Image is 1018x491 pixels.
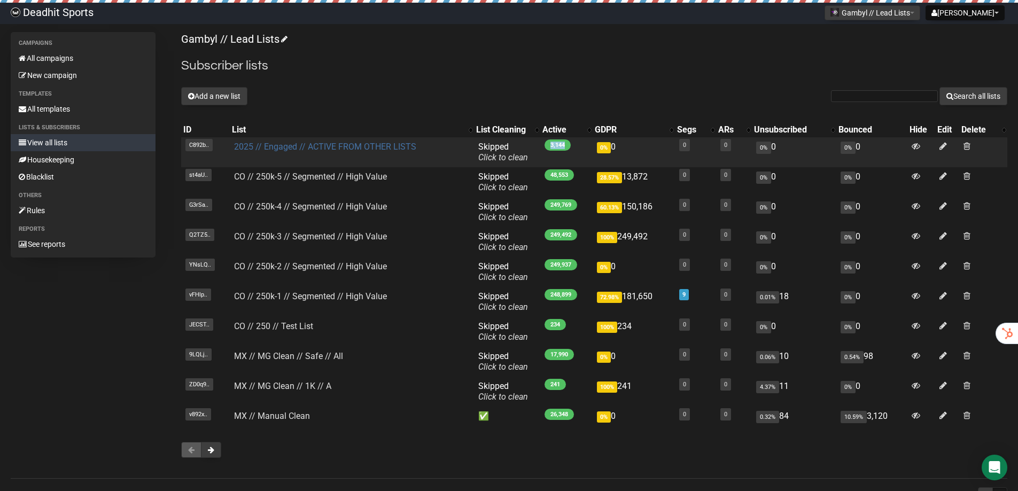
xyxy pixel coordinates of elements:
td: 0 [752,167,836,197]
span: 26,348 [545,409,574,420]
td: 18 [752,287,836,317]
div: Hide [910,124,933,135]
td: 0 [836,257,907,287]
span: 0% [841,142,856,154]
a: MX // Manual Clean [234,411,310,421]
span: 0.01% [756,291,779,303]
img: 3fbe88bd53d624040ed5a02265cbbb0f [11,7,20,17]
a: 0 [683,231,686,238]
a: All templates [11,100,156,118]
a: Click to clean [478,152,528,162]
span: vFHlp.. [185,289,211,301]
div: Segs [677,124,705,135]
span: YNsLQ.. [185,259,215,271]
td: 0 [752,257,836,287]
th: Hide: No sort applied, sorting is disabled [907,122,935,137]
span: JECST.. [185,318,213,331]
th: Bounced: No sort applied, sorting is disabled [836,122,907,137]
a: 0 [724,172,727,178]
button: Add a new list [181,87,247,105]
th: ID: No sort applied, sorting is disabled [181,122,230,137]
a: 0 [683,411,686,418]
span: 10.59% [841,411,867,423]
td: 0 [752,197,836,227]
div: ID [183,124,228,135]
button: Search all lists [939,87,1007,105]
a: 0 [724,261,727,268]
td: 3,120 [836,407,907,426]
td: 241 [593,377,675,407]
span: 0% [597,352,611,363]
a: Click to clean [478,332,528,342]
a: 0 [724,351,727,358]
td: 11 [752,377,836,407]
span: 100% [597,232,617,243]
a: 0 [724,381,727,388]
td: 0 [593,407,675,426]
th: GDPR: No sort applied, activate to apply an ascending sort [593,122,675,137]
td: 0 [752,137,836,167]
span: 0% [597,262,611,273]
td: 150,186 [593,197,675,227]
td: 0 [752,317,836,347]
td: 0 [593,347,675,377]
span: 249,937 [545,259,577,270]
a: CO // 250k-5 // Segmented // High Value [234,172,387,182]
li: Campaigns [11,37,156,50]
a: 0 [683,261,686,268]
a: 2025 // Engaged // ACTIVE FROM OTHER LISTS [234,142,416,152]
span: 100% [597,322,617,333]
span: 248,899 [545,289,577,300]
span: Skipped [478,231,528,252]
th: List: No sort applied, activate to apply an ascending sort [230,122,474,137]
a: 0 [724,291,727,298]
span: 0% [597,411,611,423]
span: 17,990 [545,349,574,360]
span: 0% [841,291,856,303]
span: 0% [597,142,611,153]
a: Click to clean [478,302,528,312]
td: 0 [836,227,907,257]
a: 0 [683,201,686,208]
a: 0 [724,201,727,208]
a: 0 [724,142,727,149]
a: 0 [683,321,686,328]
a: 0 [724,411,727,418]
td: 98 [836,347,907,377]
span: 0% [756,172,771,184]
a: All campaigns [11,50,156,67]
span: 0% [841,201,856,214]
th: ARs: No sort applied, activate to apply an ascending sort [716,122,752,137]
a: Click to clean [478,242,528,252]
td: 0 [836,287,907,317]
div: Edit [937,124,957,135]
span: 234 [545,319,566,330]
span: Skipped [478,172,528,192]
a: 0 [683,381,686,388]
div: List [232,124,463,135]
span: 0% [841,381,856,393]
span: 9LQLj.. [185,348,212,361]
a: 0 [724,321,727,328]
a: 9 [682,291,686,298]
span: st4aU.. [185,169,212,181]
li: Templates [11,88,156,100]
td: 0 [836,317,907,347]
img: 2.jpg [830,8,839,17]
span: 249,769 [545,199,577,211]
span: C892b.. [185,139,213,151]
span: 0% [756,261,771,274]
td: 234 [593,317,675,347]
th: Active: No sort applied, activate to apply an ascending sort [540,122,593,137]
div: Open Intercom Messenger [982,455,1007,480]
span: G3rSa.. [185,199,212,211]
a: CO // 250k-1 // Segmented // High Value [234,291,387,301]
a: CO // 250k-4 // Segmented // High Value [234,201,387,212]
td: 0 [836,137,907,167]
a: Housekeeping [11,151,156,168]
div: Unsubscribed [754,124,825,135]
a: CO // 250k-3 // Segmented // High Value [234,231,387,241]
a: View all lists [11,134,156,151]
a: Click to clean [478,212,528,222]
th: Segs: No sort applied, activate to apply an ascending sort [675,122,716,137]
